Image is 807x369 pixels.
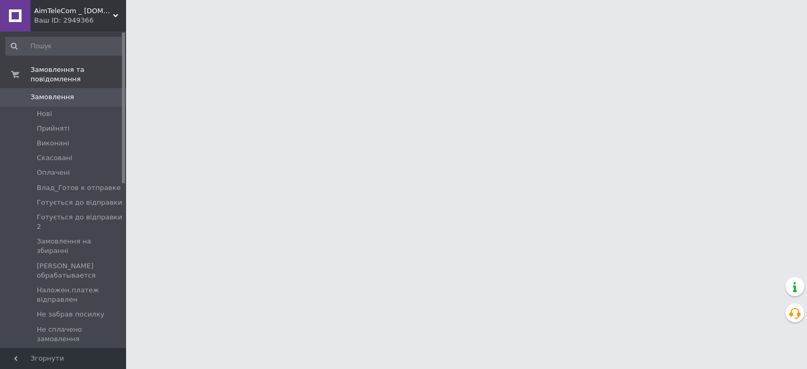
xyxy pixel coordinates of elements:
span: [PERSON_NAME] обрабатывается [37,261,123,280]
span: Виконані [37,139,69,148]
span: Влад_Готов к отправке [37,183,121,193]
span: Наложен.платеж відправлен [37,286,123,304]
span: Скасовані [37,153,73,163]
span: Не забрав посилку [37,310,105,319]
span: Замовлення на збиранні [37,237,123,256]
span: AimTeleCom _ www.aimtele.kiev.ua [34,6,113,16]
input: Пошук [5,37,124,56]
div: Ваш ID: 2949366 [34,16,126,25]
span: Готується до відправки 2 [37,213,123,231]
span: Замовлення [30,92,74,102]
span: Прийняті [37,124,69,133]
span: Нові [37,109,52,119]
span: Замовлення та повідомлення [30,65,126,84]
span: Готується до відправки [37,198,122,207]
span: Не сплачено замовлення [37,325,123,344]
span: Оплачені [37,168,70,177]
